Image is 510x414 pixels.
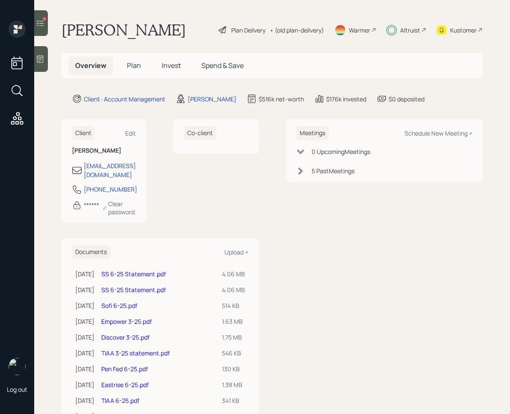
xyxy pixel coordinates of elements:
[103,200,137,216] div: Clear password
[101,381,149,389] a: Eastrise 6-25.pdf
[75,396,94,405] div: [DATE]
[125,129,136,137] div: Edit
[450,26,477,35] div: Kustomer
[75,285,94,294] div: [DATE]
[75,380,94,389] div: [DATE]
[75,301,94,310] div: [DATE]
[72,245,110,259] h6: Documents
[101,333,150,341] a: Discover 3-25.pdf
[184,126,216,140] h6: Co-client
[296,126,329,140] h6: Meetings
[75,349,94,358] div: [DATE]
[404,129,472,137] div: Schedule New Meeting +
[72,147,136,154] h6: [PERSON_NAME]
[75,269,94,278] div: [DATE]
[222,364,245,373] div: 130 KB
[101,365,148,373] a: Pen Fed 6-25.pdf
[400,26,420,35] div: Altruist
[101,302,137,310] a: Sofi 6-25.pdf
[127,61,141,70] span: Plan
[222,333,245,342] div: 1.75 MB
[7,385,27,393] div: Log out
[162,61,181,70] span: Invest
[101,396,139,405] a: TIAA 6-25.pdf
[101,286,166,294] a: SS 6-25 Statement.pdf
[349,26,370,35] div: Warmer
[75,364,94,373] div: [DATE]
[75,61,106,70] span: Overview
[101,349,170,357] a: TIAA 3-25 statement.pdf
[72,126,95,140] h6: Client
[270,26,324,35] div: • (old plan-delivery)
[222,269,245,278] div: 4.06 MB
[222,349,245,358] div: 546 KB
[84,95,165,103] div: Client · Account Management
[312,147,370,156] div: 0 Upcoming Meeting s
[201,61,244,70] span: Spend & Save
[326,95,366,103] div: $176k invested
[84,161,136,179] div: [EMAIL_ADDRESS][DOMAIN_NAME]
[222,380,245,389] div: 1.38 MB
[222,285,245,294] div: 4.06 MB
[312,166,354,175] div: 5 Past Meeting s
[101,317,152,325] a: Empower 3-25.pdf
[222,396,245,405] div: 341 KB
[231,26,265,35] div: Plan Delivery
[222,301,245,310] div: 514 KB
[75,317,94,326] div: [DATE]
[389,95,425,103] div: $0 deposited
[222,317,245,326] div: 1.63 MB
[101,270,166,278] a: SS 6-25 Statement.pdf
[84,185,137,194] div: [PHONE_NUMBER]
[224,248,248,256] div: Upload +
[75,333,94,342] div: [DATE]
[259,95,304,103] div: $516k net-worth
[9,358,26,375] img: retirable_logo.png
[188,95,236,103] div: [PERSON_NAME]
[62,21,186,39] h1: [PERSON_NAME]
